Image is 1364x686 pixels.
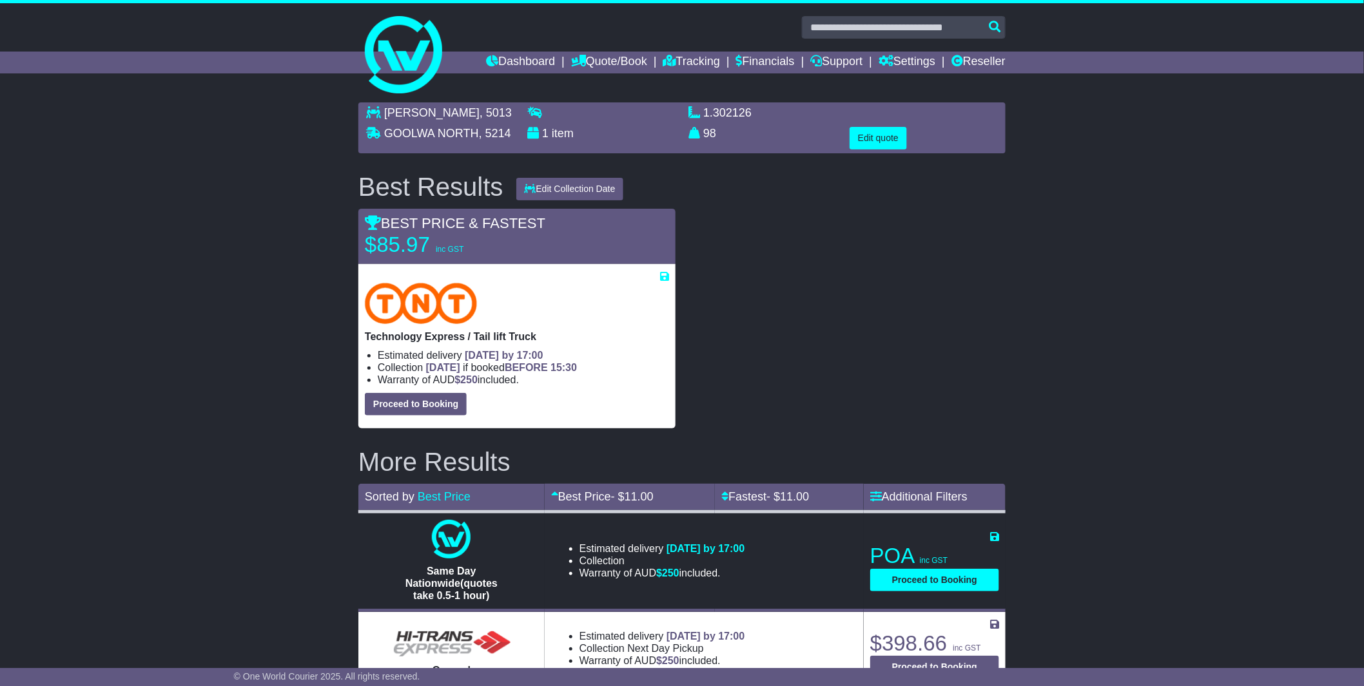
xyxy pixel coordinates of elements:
[365,215,545,231] span: BEST PRICE & FASTEST
[580,567,745,579] li: Warranty of AUD included.
[580,630,745,642] li: Estimated delivery
[405,566,498,601] span: Same Day Nationwide(quotes take 0.5-1 hour)
[352,173,510,201] div: Best Results
[703,127,716,140] span: 98
[580,654,745,667] li: Warranty of AUD included.
[426,362,577,373] span: if booked
[721,490,809,503] a: Fastest- $11.00
[625,490,654,503] span: 11.00
[667,543,745,554] span: [DATE] by 17:00
[780,490,809,503] span: 11.00
[516,178,624,200] button: Edit Collection Date
[387,620,516,658] img: HiTrans (Machship): General
[850,127,907,149] button: Edit quote
[766,490,809,503] span: - $
[365,330,669,343] p: Technology Express / Tail lift Truck
[580,642,745,654] li: Collection
[656,567,679,578] span: $
[580,542,745,555] li: Estimated delivery
[378,374,669,386] li: Warranty of AUD included.
[365,232,526,258] p: $85.97
[551,490,654,503] a: Best Price- $11.00
[542,127,549,140] span: 1
[480,106,512,119] span: , 5013
[384,127,479,140] span: GOOLWA NORTH
[571,52,647,73] a: Quote/Book
[552,127,574,140] span: item
[663,52,720,73] a: Tracking
[870,631,999,656] p: $398.66
[378,361,669,374] li: Collection
[920,556,948,565] span: inc GST
[703,106,752,119] span: 1.302126
[870,490,968,503] a: Additional Filters
[426,362,460,373] span: [DATE]
[870,543,999,569] p: POA
[479,127,511,140] span: , 5214
[486,52,555,73] a: Dashboard
[550,362,577,373] span: 15:30
[951,52,1006,73] a: Reseller
[234,671,420,681] span: © One World Courier 2025. All rights reserved.
[432,520,471,558] img: One World Courier: Same Day Nationwide(quotes take 0.5-1 hour)
[505,362,548,373] span: BEFORE
[628,643,704,654] span: Next Day Pickup
[736,52,795,73] a: Financials
[433,665,471,676] span: General
[365,393,467,415] button: Proceed to Booking
[384,106,480,119] span: [PERSON_NAME]
[465,350,543,361] span: [DATE] by 17:00
[810,52,862,73] a: Support
[580,555,745,567] li: Collection
[454,374,478,385] span: $
[611,490,654,503] span: - $
[662,567,679,578] span: 250
[870,656,999,678] button: Proceed to Booking
[953,643,980,653] span: inc GST
[460,374,478,385] span: 250
[365,490,414,503] span: Sorted by
[656,655,679,666] span: $
[378,349,669,361] li: Estimated delivery
[662,655,679,666] span: 250
[365,283,477,324] img: TNT Domestic: Technology Express / Tail lift Truck
[436,245,463,254] span: inc GST
[870,569,999,591] button: Proceed to Booking
[667,631,745,642] span: [DATE] by 17:00
[358,448,1006,476] h2: More Results
[418,490,471,503] a: Best Price
[879,52,935,73] a: Settings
